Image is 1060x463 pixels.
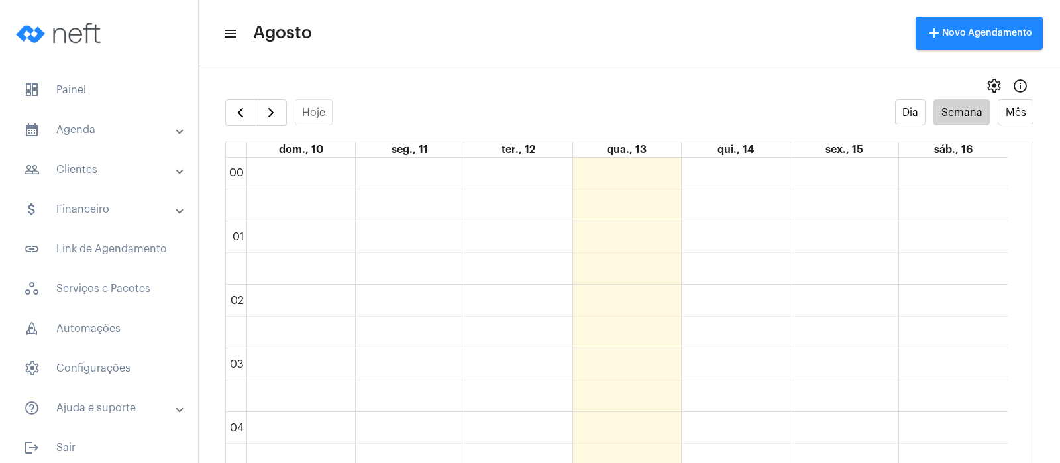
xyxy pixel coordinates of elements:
mat-icon: add [926,25,942,41]
span: Serviços e Pacotes [13,273,185,305]
a: 14 de agosto de 2025 [715,142,757,157]
mat-icon: sidenav icon [223,26,236,42]
mat-panel-title: Agenda [24,122,177,138]
span: sidenav icon [24,321,40,336]
span: settings [986,78,1002,94]
button: Mês [998,99,1033,125]
div: 01 [230,231,246,243]
mat-panel-title: Financeiro [24,201,177,217]
mat-icon: sidenav icon [24,241,40,257]
mat-expansion-panel-header: sidenav iconClientes [8,154,198,185]
a: 13 de agosto de 2025 [604,142,649,157]
mat-icon: sidenav icon [24,201,40,217]
mat-icon: sidenav icon [24,162,40,178]
button: Hoje [295,99,333,125]
mat-icon: sidenav icon [24,400,40,416]
button: Dia [895,99,926,125]
div: 03 [227,358,246,370]
mat-expansion-panel-header: sidenav iconAjuda e suporte [8,392,198,424]
mat-panel-title: Clientes [24,162,177,178]
img: logo-neft-novo-2.png [11,7,110,60]
a: 15 de agosto de 2025 [823,142,866,157]
span: sidenav icon [24,360,40,376]
mat-icon: Info [1012,78,1028,94]
button: Novo Agendamento [916,17,1043,50]
a: 12 de agosto de 2025 [499,142,538,157]
div: 02 [228,295,246,307]
mat-icon: sidenav icon [24,122,40,138]
div: 00 [227,167,246,179]
button: Info [1007,73,1033,99]
mat-panel-title: Ajuda e suporte [24,400,177,416]
a: 11 de agosto de 2025 [389,142,431,157]
span: sidenav icon [24,281,40,297]
span: Painel [13,74,185,106]
a: 16 de agosto de 2025 [931,142,975,157]
span: Agosto [253,23,312,44]
span: Link de Agendamento [13,233,185,265]
div: 04 [227,422,246,434]
span: sidenav icon [24,82,40,98]
mat-expansion-panel-header: sidenav iconFinanceiro [8,193,198,225]
button: Semana Anterior [225,99,256,126]
span: Novo Agendamento [926,28,1032,38]
span: Configurações [13,352,185,384]
button: settings [980,73,1007,99]
button: Semana [933,99,990,125]
a: 10 de agosto de 2025 [276,142,326,157]
mat-expansion-panel-header: sidenav iconAgenda [8,114,198,146]
span: Automações [13,313,185,344]
button: Próximo Semana [256,99,287,126]
mat-icon: sidenav icon [24,440,40,456]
